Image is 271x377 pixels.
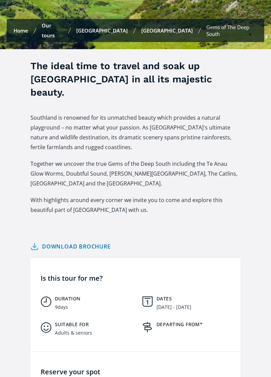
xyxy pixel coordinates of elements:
[14,27,28,34] a: Home
[42,22,55,39] a: Our tours
[30,113,241,152] p: Southland is renowned for its unmatched beauty which provides a natural playground – no matter wh...
[30,159,241,188] p: Together we uncover the true Gems of the Deep South including the Te Anau Glow Worms, Doubtful So...
[55,304,58,310] div: 9
[41,274,237,283] h4: Is this tour for me?
[58,304,68,310] div: days
[30,222,241,232] p: ‍
[157,296,237,302] h5: Dates
[141,27,193,34] a: [GEOGRAPHIC_DATA]
[30,195,241,215] p: With highlights around every corner we invite you to come and explore this beautiful part of [GEO...
[55,321,135,328] h5: Suitable for
[30,242,111,252] a: Download brochure
[7,19,264,42] nav: Breadcrumbs
[55,296,135,302] h5: Duration
[41,367,237,376] h4: Reserve your spot
[206,24,257,37] div: Gems of The Deep South
[30,59,241,99] h3: The ideal time to travel and soak up [GEOGRAPHIC_DATA] in all its majestic beauty.
[157,304,191,310] div: [DATE] - [DATE]
[76,27,128,34] a: [GEOGRAPHIC_DATA]
[157,321,237,328] h5: Departing from*
[55,330,92,336] div: Adults & seniors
